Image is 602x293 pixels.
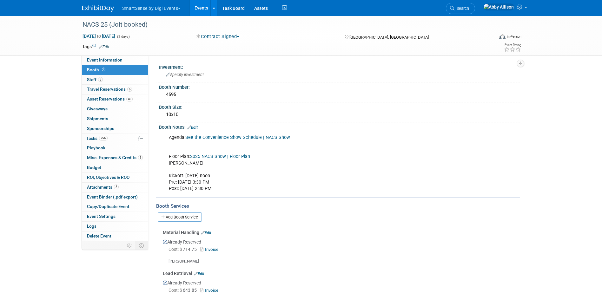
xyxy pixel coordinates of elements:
[164,110,515,120] div: 10x10
[82,231,148,241] a: Delete Event
[506,34,521,39] div: In-Person
[163,253,515,264] div: [PERSON_NAME]
[185,135,290,140] a: See the Convenience Show Schedule | NACS Show
[80,19,484,30] div: NACS 25 (Jolt booked)
[82,163,148,173] a: Budget
[87,77,103,82] span: Staff
[96,34,102,39] span: to
[87,155,143,160] span: Misc. Expenses & Credits
[87,116,108,121] span: Shipments
[201,231,211,235] a: Edit
[87,214,116,219] span: Event Settings
[159,102,520,110] div: Booth Size:
[349,35,429,40] span: [GEOGRAPHIC_DATA], [GEOGRAPHIC_DATA]
[82,65,148,75] a: Booth
[159,82,520,90] div: Booth Number:
[82,5,114,12] img: ExhibitDay
[82,134,148,143] a: Tasks25%
[499,34,506,39] img: Format-Inperson.png
[98,77,103,82] span: 3
[82,222,148,231] a: Logs
[483,3,514,10] img: Abby Allison
[87,96,133,101] span: Asset Reservations
[124,241,135,250] td: Personalize Event Tab Strip
[114,185,119,189] span: 5
[200,288,221,293] a: Invoice
[87,87,132,92] span: Travel Reservations
[87,106,108,111] span: Giveaways
[82,55,148,65] a: Event Information
[187,125,198,130] a: Edit
[159,122,520,131] div: Booth Notes:
[86,136,108,141] span: Tasks
[82,153,148,163] a: Misc. Expenses & Credits1
[87,194,138,199] span: Event Binder (.pdf export)
[169,288,199,293] span: 643.85
[87,233,111,238] span: Delete Event
[169,247,199,252] span: 714.75
[163,229,515,236] div: Material Handling
[169,247,183,252] span: Cost: $
[99,45,109,49] a: Edit
[127,87,132,92] span: 6
[82,143,148,153] a: Playbook
[504,43,521,47] div: Event Rating
[135,241,148,250] td: Toggle Event Tabs
[87,67,107,72] span: Booth
[87,57,122,62] span: Event Information
[166,72,204,77] span: Specify investment
[82,75,148,85] a: Staff3
[194,271,204,276] a: Edit
[190,154,250,159] a: 2025 NACS Show | Floor Plan
[163,236,515,264] div: Already Reserved
[164,131,450,195] div: Agenda: Floor Plan: [PERSON_NAME] Kickoff: [DATE] noon Pre: [DATE] 3:30 PM Post: [DATE] 2:30 PM
[82,104,148,114] a: Giveaways
[87,175,129,180] span: ROI, Objectives & ROO
[156,203,520,210] div: Booth Services
[87,224,96,229] span: Logs
[158,212,202,222] a: Add Booth Service
[87,185,119,190] span: Attachments
[116,35,130,39] span: (3 days)
[82,114,148,124] a: Shipments
[454,6,469,11] span: Search
[446,3,475,14] a: Search
[169,288,183,293] span: Cost: $
[82,202,148,212] a: Copy/Duplicate Event
[101,67,107,72] span: Booth not reserved yet
[82,33,116,39] span: [DATE] [DATE]
[82,183,148,192] a: Attachments5
[200,247,221,252] a: Invoice
[87,204,129,209] span: Copy/Duplicate Event
[82,212,148,221] a: Event Settings
[163,270,515,277] div: Lead Retrieval
[138,155,143,160] span: 1
[159,62,520,70] div: Investment:
[99,136,108,140] span: 25%
[164,90,515,100] div: 4595
[194,33,242,40] button: Contract Signed
[82,85,148,94] a: Travel Reservations6
[82,94,148,104] a: Asset Reservations40
[87,165,101,170] span: Budget
[87,126,114,131] span: Sponsorships
[87,145,105,150] span: Playbook
[82,43,109,50] td: Tags
[82,124,148,133] a: Sponsorships
[82,192,148,202] a: Event Binder (.pdf export)
[456,33,522,42] div: Event Format
[82,173,148,182] a: ROI, Objectives & ROO
[126,97,133,101] span: 40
